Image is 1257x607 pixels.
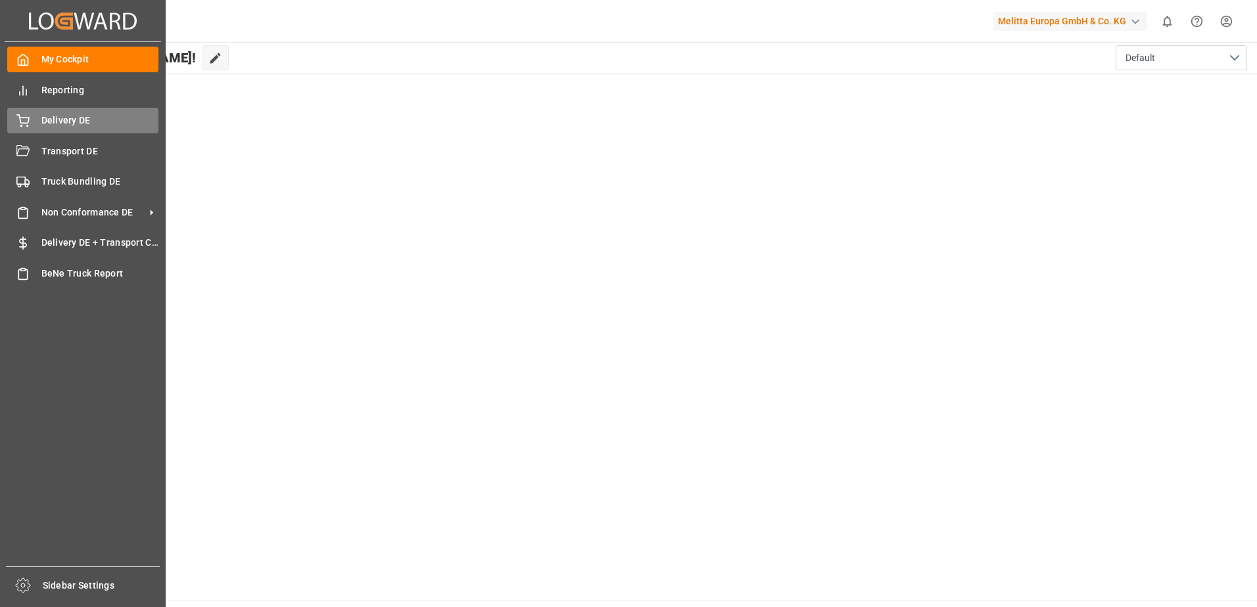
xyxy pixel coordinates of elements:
[7,138,158,164] a: Transport DE
[41,206,145,219] span: Non Conformance DE
[41,267,159,281] span: BeNe Truck Report
[7,169,158,194] a: Truck Bundling DE
[7,230,158,256] a: Delivery DE + Transport Cost
[41,114,159,127] span: Delivery DE
[7,108,158,133] a: Delivery DE
[41,236,159,250] span: Delivery DE + Transport Cost
[7,260,158,286] a: BeNe Truck Report
[55,45,196,70] span: Hello [PERSON_NAME]!
[1116,45,1247,70] button: open menu
[7,47,158,72] a: My Cockpit
[41,53,159,66] span: My Cockpit
[1126,51,1155,65] span: Default
[7,77,158,102] a: Reporting
[41,175,159,189] span: Truck Bundling DE
[43,579,160,593] span: Sidebar Settings
[41,83,159,97] span: Reporting
[41,145,159,158] span: Transport DE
